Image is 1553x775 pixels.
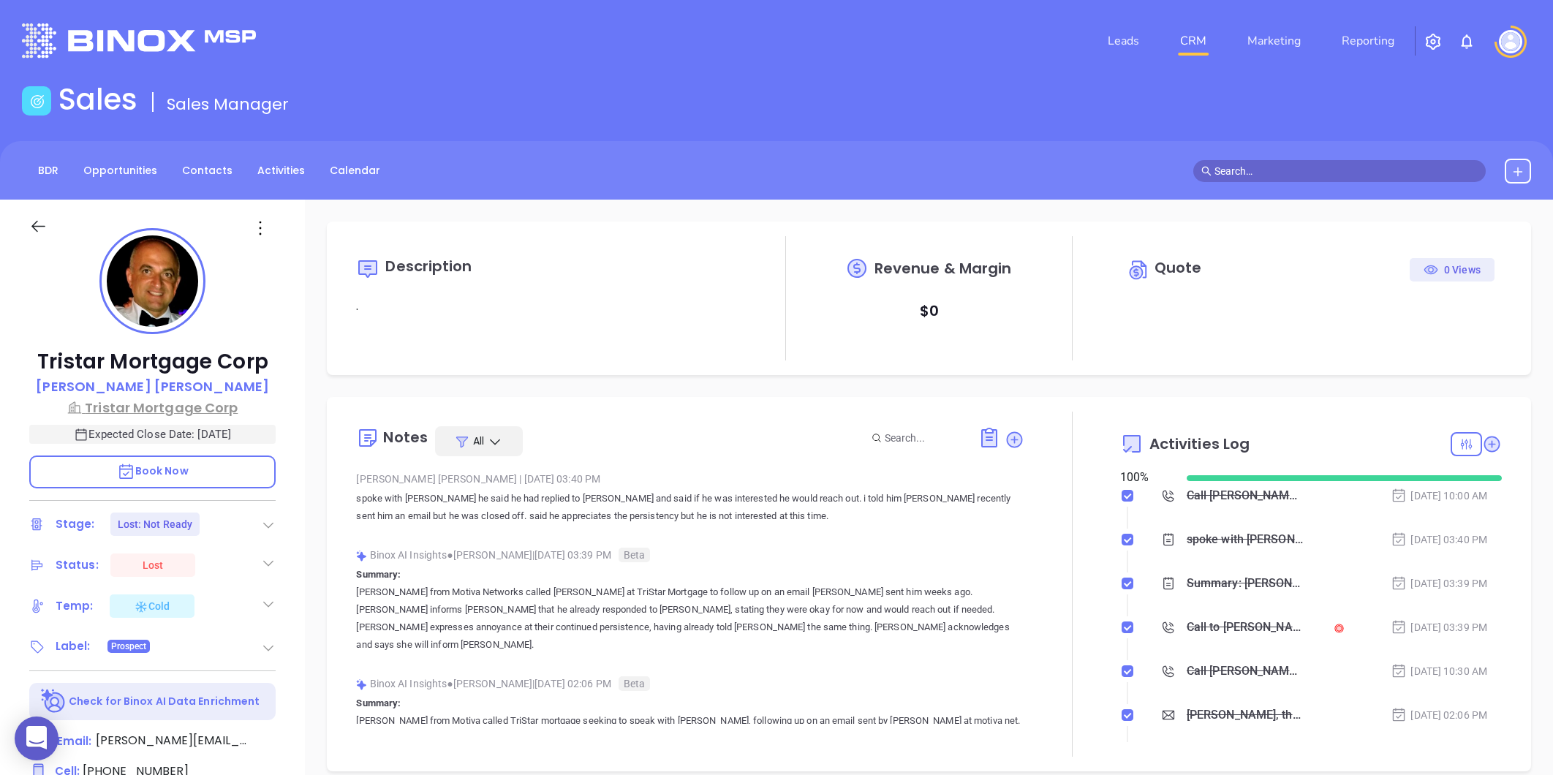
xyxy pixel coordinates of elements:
div: [DATE] 02:06 PM [1391,707,1487,723]
a: Calendar [321,159,389,183]
span: ● [447,678,453,689]
p: Check for Binox AI Data Enrichment [69,694,260,709]
span: Revenue & Margin [874,261,1012,276]
img: iconSetting [1424,33,1442,50]
span: Email: [57,732,91,751]
a: BDR [29,159,67,183]
span: | [519,473,521,485]
input: Search… [1214,163,1478,179]
img: profile-user [107,235,198,327]
p: $ 0 [920,298,939,324]
p: [PERSON_NAME] [PERSON_NAME] [36,377,269,396]
img: logo [22,23,256,58]
b: Summary: [356,697,401,708]
img: iconNotification [1458,33,1475,50]
a: Reporting [1336,26,1400,56]
span: Beta [619,676,650,691]
span: Prospect [111,638,147,654]
div: Lost [143,553,163,577]
span: Activities Log [1149,436,1250,451]
div: Label: [56,635,91,657]
div: 0 Views [1424,258,1481,281]
span: Beta [619,548,650,562]
div: Status: [56,554,99,576]
span: All [473,434,484,448]
span: Book Now [117,464,189,478]
a: Activities [249,159,314,183]
div: Notes [383,430,428,445]
p: Expected Close Date: [DATE] [29,425,276,444]
b: Summary: [356,569,401,580]
p: [PERSON_NAME] from Motiva Networks called [PERSON_NAME] at TriStar Mortgage to follow up on an em... [356,583,1024,654]
div: 100 % [1120,469,1169,486]
a: Contacts [173,159,241,183]
div: [DATE] 03:40 PM [1391,532,1487,548]
span: Sales Manager [167,93,289,116]
div: [DATE] 03:39 PM [1391,619,1487,635]
a: Tristar Mortgage Corp [29,398,276,417]
div: spoke with [PERSON_NAME] he said he had replied to [PERSON_NAME] and said if he was interested he... [1187,529,1303,551]
div: [PERSON_NAME], this customer ignored DFS notices and it cost them hundreds per day [1187,704,1303,726]
a: [PERSON_NAME] [PERSON_NAME] [36,377,269,398]
span: Description [385,256,472,276]
img: Ai-Enrich-DaqCidB-.svg [41,689,67,714]
span: [PERSON_NAME][EMAIL_ADDRESS][DOMAIN_NAME] [96,732,249,749]
p: spoke with [PERSON_NAME] he said he had replied to [PERSON_NAME] and said if he was interested he... [356,490,1024,525]
div: [DATE] 10:30 AM [1391,663,1487,679]
p: [PERSON_NAME] from Motiva called TriStar mortgage seeking to speak with [PERSON_NAME], following ... [356,712,1024,747]
a: Opportunities [75,159,166,183]
span: Quote [1155,257,1202,278]
span: search [1201,166,1212,176]
img: svg%3e [356,551,367,562]
a: CRM [1174,26,1212,56]
div: Call to [PERSON_NAME] [1187,616,1303,638]
div: Call [PERSON_NAME] to follow up [1187,485,1303,507]
span: ● [447,549,453,561]
div: Temp: [56,595,94,617]
h1: Sales [58,82,137,117]
a: Marketing [1242,26,1307,56]
div: [PERSON_NAME] [PERSON_NAME] [DATE] 03:40 PM [356,468,1024,490]
div: Call [PERSON_NAME] to follow up [1187,660,1303,682]
input: Search... [885,430,962,446]
div: Cold [134,597,170,615]
p: Tristar Mortgage Corp [29,349,276,375]
a: Leads [1102,26,1145,56]
div: [DATE] 03:39 PM [1391,575,1487,591]
div: Lost: Not Ready [118,513,193,536]
div: Summary: [PERSON_NAME] from Motiva Networks called [PERSON_NAME] at TriStar Mortgage to follow up... [1187,572,1303,594]
img: user [1499,30,1522,53]
div: Stage: [56,513,95,535]
img: Circle dollar [1127,258,1151,281]
p: . [356,298,738,315]
img: svg%3e [356,679,367,690]
div: Binox AI Insights [PERSON_NAME] | [DATE] 03:39 PM [356,544,1024,566]
div: Binox AI Insights [PERSON_NAME] | [DATE] 02:06 PM [356,673,1024,695]
div: [DATE] 10:00 AM [1391,488,1487,504]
